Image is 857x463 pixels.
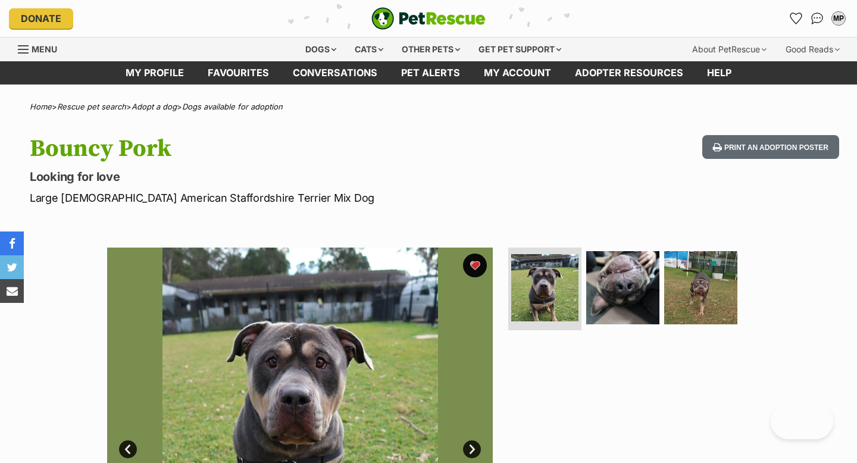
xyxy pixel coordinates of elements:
[30,190,523,206] p: Large [DEMOGRAPHIC_DATA] American Staffordshire Terrier Mix Dog
[18,37,65,59] a: Menu
[470,37,570,61] div: Get pet support
[9,8,73,29] a: Donate
[563,61,695,85] a: Adopter resources
[114,61,196,85] a: My profile
[389,61,472,85] a: Pet alerts
[833,12,845,24] div: MP
[786,9,805,28] a: Favourites
[695,61,743,85] a: Help
[346,37,392,61] div: Cats
[196,61,281,85] a: Favourites
[472,61,563,85] a: My account
[119,440,137,458] a: Prev
[702,135,839,159] button: Print an adoption poster
[371,7,486,30] img: logo-e224e6f780fb5917bec1dbf3a21bbac754714ae5b6737aabdf751b685950b380.svg
[30,168,523,185] p: Looking for love
[297,37,345,61] div: Dogs
[57,102,126,111] a: Rescue pet search
[463,254,487,277] button: favourite
[30,102,52,111] a: Home
[371,7,486,30] a: PetRescue
[511,254,578,321] img: Photo of Bouncy Pork
[132,102,177,111] a: Adopt a dog
[182,102,283,111] a: Dogs available for adoption
[32,44,57,54] span: Menu
[463,440,481,458] a: Next
[586,251,659,324] img: Photo of Bouncy Pork
[30,135,523,162] h1: Bouncy Pork
[281,61,389,85] a: conversations
[811,12,824,24] img: chat-41dd97257d64d25036548639549fe6c8038ab92f7586957e7f3b1b290dea8141.svg
[664,251,737,324] img: Photo of Bouncy Pork
[786,9,848,28] ul: Account quick links
[777,37,848,61] div: Good Reads
[393,37,468,61] div: Other pets
[808,9,827,28] a: Conversations
[829,9,848,28] button: My account
[684,37,775,61] div: About PetRescue
[771,403,833,439] iframe: Help Scout Beacon - Open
